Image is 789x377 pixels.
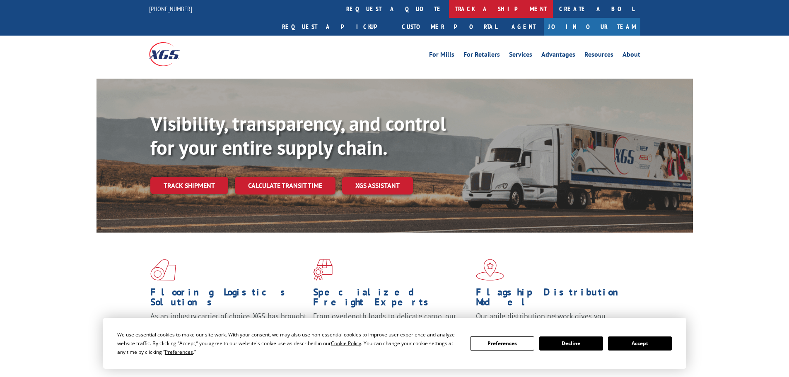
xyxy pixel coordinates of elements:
button: Decline [539,336,603,351]
a: XGS ASSISTANT [342,177,413,195]
p: From overlength loads to delicate cargo, our experienced staff knows the best way to move your fr... [313,311,470,348]
span: Our agile distribution network gives you nationwide inventory management on demand. [476,311,628,331]
a: [PHONE_NUMBER] [149,5,192,13]
a: Calculate transit time [235,177,335,195]
div: We use essential cookies to make our site work. With your consent, we may also use non-essential ... [117,330,460,356]
h1: Flooring Logistics Solutions [150,287,307,311]
img: xgs-icon-flagship-distribution-model-red [476,259,504,281]
div: Cookie Consent Prompt [103,318,686,369]
a: For Retailers [463,51,500,60]
h1: Specialized Freight Experts [313,287,470,311]
a: For Mills [429,51,454,60]
a: Services [509,51,532,60]
img: xgs-icon-total-supply-chain-intelligence-red [150,259,176,281]
span: As an industry carrier of choice, XGS has brought innovation and dedication to flooring logistics... [150,311,306,341]
span: Cookie Policy [331,340,361,347]
a: Track shipment [150,177,228,194]
a: About [623,51,640,60]
a: Advantages [541,51,575,60]
a: Request a pickup [276,18,396,36]
a: Customer Portal [396,18,503,36]
a: Join Our Team [544,18,640,36]
button: Accept [608,336,672,351]
button: Preferences [470,336,534,351]
h1: Flagship Distribution Model [476,287,632,311]
span: Preferences [165,348,193,355]
a: Resources [584,51,613,60]
img: xgs-icon-focused-on-flooring-red [313,259,333,281]
b: Visibility, transparency, and control for your entire supply chain. [150,110,446,160]
a: Agent [503,18,544,36]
